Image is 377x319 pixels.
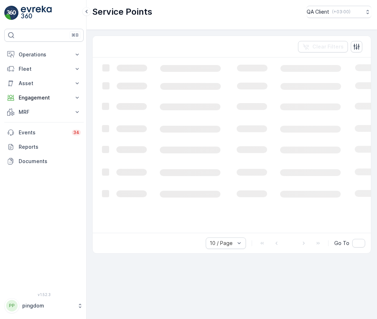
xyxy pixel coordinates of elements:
img: logo [4,6,19,20]
button: PPpingdom [4,298,84,313]
button: Operations [4,47,84,62]
p: 34 [73,130,79,135]
button: Asset [4,76,84,91]
p: Engagement [19,94,69,101]
a: Events34 [4,125,84,140]
p: Asset [19,80,69,87]
p: ( +03:00 ) [332,9,350,15]
p: Reports [19,143,81,151]
p: Operations [19,51,69,58]
span: Go To [334,240,349,247]
button: QA Client(+03:00) [307,6,371,18]
img: logo_light-DOdMpM7g.png [21,6,52,20]
p: Clear Filters [312,43,344,50]
p: Service Points [92,6,152,18]
div: PP [6,300,18,311]
button: Clear Filters [298,41,348,52]
p: pingdom [22,302,74,309]
p: Fleet [19,65,69,73]
button: MRF [4,105,84,119]
p: Events [19,129,68,136]
p: ⌘B [71,32,79,38]
button: Fleet [4,62,84,76]
a: Documents [4,154,84,168]
a: Reports [4,140,84,154]
p: MRF [19,108,69,116]
p: QA Client [307,8,329,15]
span: v 1.52.3 [4,292,84,297]
p: Documents [19,158,81,165]
button: Engagement [4,91,84,105]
